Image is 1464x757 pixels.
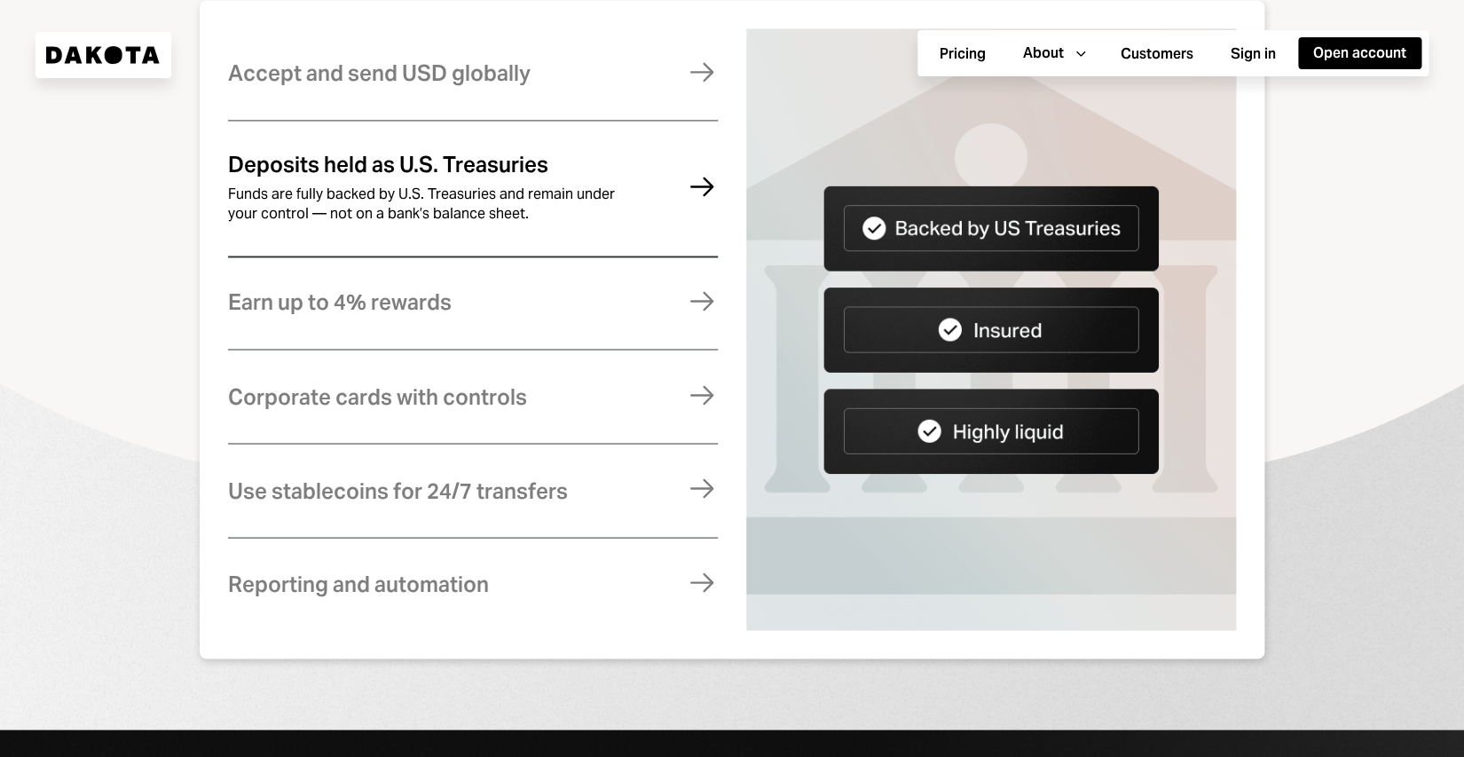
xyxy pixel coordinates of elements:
div: Use stablecoins for 24/7 transfers [228,479,568,502]
div: Earn up to 4% rewards [228,291,452,314]
div: Funds are fully backed by U.S. Treasuries and remain under your control — not on a bank’s balance... [228,185,618,224]
button: About [1008,37,1098,69]
div: Reporting and automation [228,572,489,595]
button: Customers [1106,38,1208,70]
a: Sign in [1216,36,1291,71]
button: Open account [1298,37,1421,69]
a: Customers [1106,36,1208,71]
button: Sign in [1216,38,1291,70]
div: About [1023,43,1064,63]
div: Corporate cards with controls [228,385,527,408]
button: Pricing [925,38,1001,70]
div: Deposits held as U.S. Treasuries [228,154,548,177]
a: Pricing [925,36,1001,71]
div: Accept and send USD globally [228,62,531,85]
